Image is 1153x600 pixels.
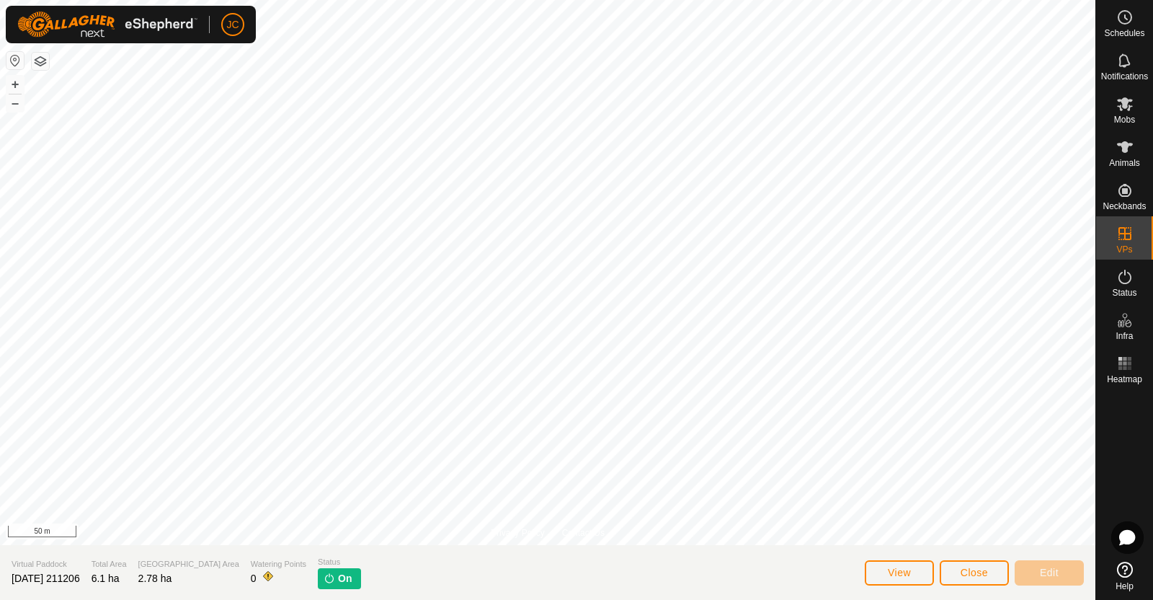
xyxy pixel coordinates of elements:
span: 0 [251,573,257,584]
button: View [865,560,934,586]
span: Schedules [1104,29,1144,37]
button: Map Layers [32,53,49,70]
span: 6.1 ha [92,573,120,584]
span: Notifications [1101,72,1148,81]
span: 2.78 ha [138,573,172,584]
button: Close [940,560,1009,586]
img: turn-on [324,573,335,584]
span: View [888,567,911,578]
span: Animals [1109,159,1140,167]
a: Contact Us [562,526,605,539]
a: Privacy Policy [491,526,545,539]
span: Mobs [1114,115,1135,124]
span: Virtual Paddock [12,558,80,570]
span: [GEOGRAPHIC_DATA] Area [138,558,239,570]
span: JC [226,17,239,32]
span: Edit [1040,567,1059,578]
span: Close [961,567,988,578]
span: Heatmap [1107,375,1142,384]
img: Gallagher Logo [17,12,197,37]
a: Help [1096,556,1153,596]
span: Neckbands [1103,202,1146,211]
span: Status [1112,288,1136,297]
span: Watering Points [251,558,306,570]
span: [DATE] 211206 [12,573,80,584]
button: + [6,76,24,93]
span: Total Area [92,558,127,570]
span: On [338,571,352,586]
span: Infra [1116,332,1133,340]
span: VPs [1116,245,1132,254]
span: Status [318,556,360,568]
button: – [6,94,24,112]
span: Help [1116,582,1134,591]
button: Reset Map [6,52,24,69]
button: Edit [1015,560,1084,586]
